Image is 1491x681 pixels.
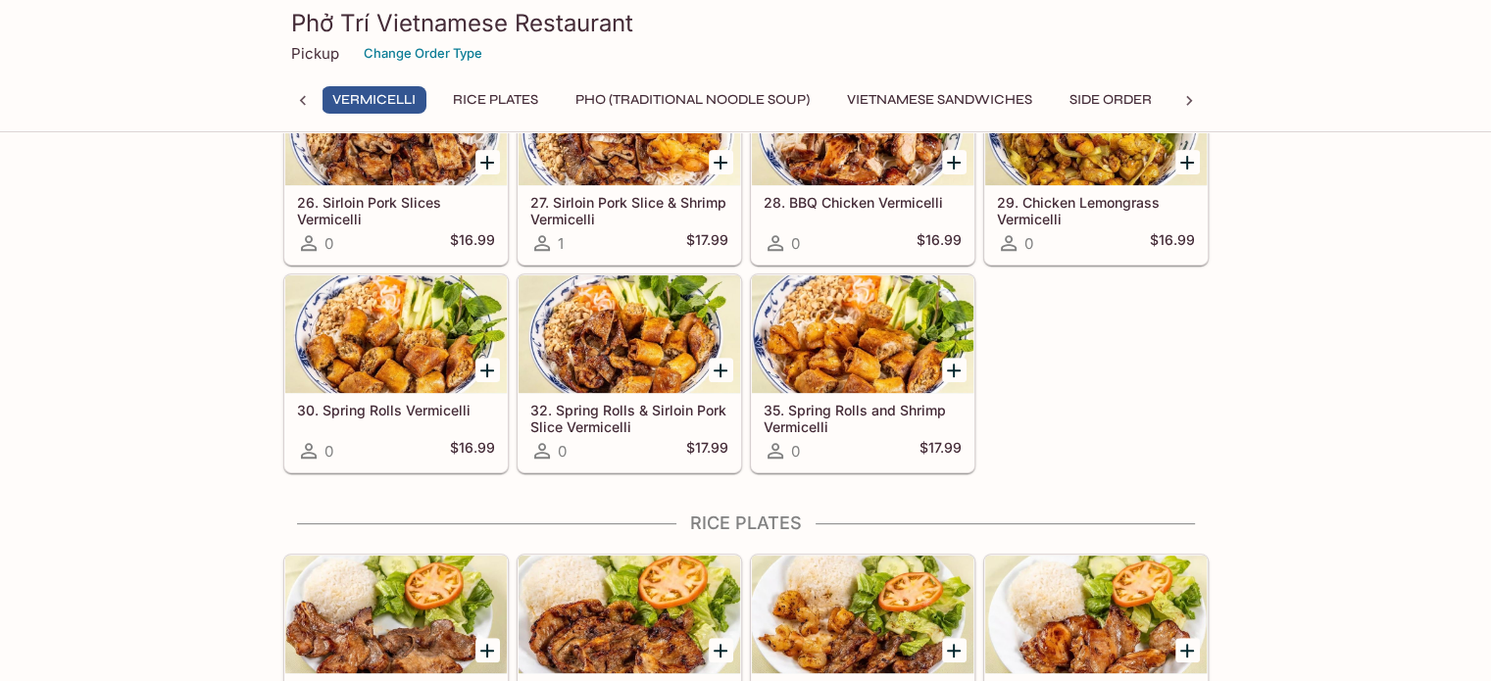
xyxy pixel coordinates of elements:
[291,44,339,63] p: Pickup
[475,638,500,662] button: Add 46. BBQ Pork Chop
[355,38,491,69] button: Change Order Type
[752,68,973,185] div: 28. BBQ Chicken Vermicelli
[558,234,564,253] span: 1
[836,86,1043,114] button: Vietnamese Sandwiches
[1024,234,1033,253] span: 0
[942,358,967,382] button: Add 35. Spring Rolls and Shrimp Vermicelli
[764,402,962,434] h5: 35. Spring Rolls and Shrimp Vermicelli
[519,68,740,185] div: 27. Sirloin Pork Slice & Shrimp Vermicelli
[919,439,962,462] h5: $17.99
[942,150,967,174] button: Add 28. BBQ Chicken Vermicelli
[519,556,740,673] div: 48. BBQ Sirloin Pork Slices
[791,442,800,461] span: 0
[984,67,1208,265] a: 29. Chicken Lemongrass Vermicelli0$16.99
[475,358,500,382] button: Add 30. Spring Rolls Vermicelli
[764,194,962,211] h5: 28. BBQ Chicken Vermicelli
[1059,86,1163,114] button: Side Order
[709,638,733,662] button: Add 48. BBQ Sirloin Pork Slices
[284,274,508,472] a: 30. Spring Rolls Vermicelli0$16.99
[751,67,974,265] a: 28. BBQ Chicken Vermicelli0$16.99
[518,274,741,472] a: 32. Spring Rolls & Sirloin Pork Slice Vermicelli0$17.99
[291,8,1201,38] h3: Phở Trí Vietnamese Restaurant
[1175,150,1200,174] button: Add 29. Chicken Lemongrass Vermicelli
[284,67,508,265] a: 26. Sirloin Pork Slices Vermicelli0$16.99
[752,556,973,673] div: 50. BBQ Sirloin Pork Slice & Shrimp
[985,68,1207,185] div: 29. Chicken Lemongrass Vermicelli
[686,439,728,462] h5: $17.99
[297,402,495,418] h5: 30. Spring Rolls Vermicelli
[530,402,728,434] h5: 32. Spring Rolls & Sirloin Pork Slice Vermicelli
[752,275,973,393] div: 35. Spring Rolls and Shrimp Vermicelli
[985,556,1207,673] div: 51. BBQ Chicken
[297,194,495,226] h5: 26. Sirloin Pork Slices Vermicelli
[322,86,426,114] button: Vermicelli
[917,231,962,255] h5: $16.99
[686,231,728,255] h5: $17.99
[283,512,1209,534] h4: Rice Plates
[530,194,728,226] h5: 27. Sirloin Pork Slice & Shrimp Vermicelli
[324,442,333,461] span: 0
[475,150,500,174] button: Add 26. Sirloin Pork Slices Vermicelli
[285,275,507,393] div: 30. Spring Rolls Vermicelli
[519,275,740,393] div: 32. Spring Rolls & Sirloin Pork Slice Vermicelli
[518,67,741,265] a: 27. Sirloin Pork Slice & Shrimp Vermicelli1$17.99
[709,358,733,382] button: Add 32. Spring Rolls & Sirloin Pork Slice Vermicelli
[565,86,820,114] button: Pho (Traditional Noodle Soup)
[942,638,967,662] button: Add 50. BBQ Sirloin Pork Slice & Shrimp
[450,231,495,255] h5: $16.99
[791,234,800,253] span: 0
[1175,638,1200,662] button: Add 51. BBQ Chicken
[751,274,974,472] a: 35. Spring Rolls and Shrimp Vermicelli0$17.99
[442,86,549,114] button: Rice Plates
[709,150,733,174] button: Add 27. Sirloin Pork Slice & Shrimp Vermicelli
[324,234,333,253] span: 0
[997,194,1195,226] h5: 29. Chicken Lemongrass Vermicelli
[1150,231,1195,255] h5: $16.99
[558,442,567,461] span: 0
[285,556,507,673] div: 46. BBQ Pork Chop
[450,439,495,462] h5: $16.99
[285,68,507,185] div: 26. Sirloin Pork Slices Vermicelli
